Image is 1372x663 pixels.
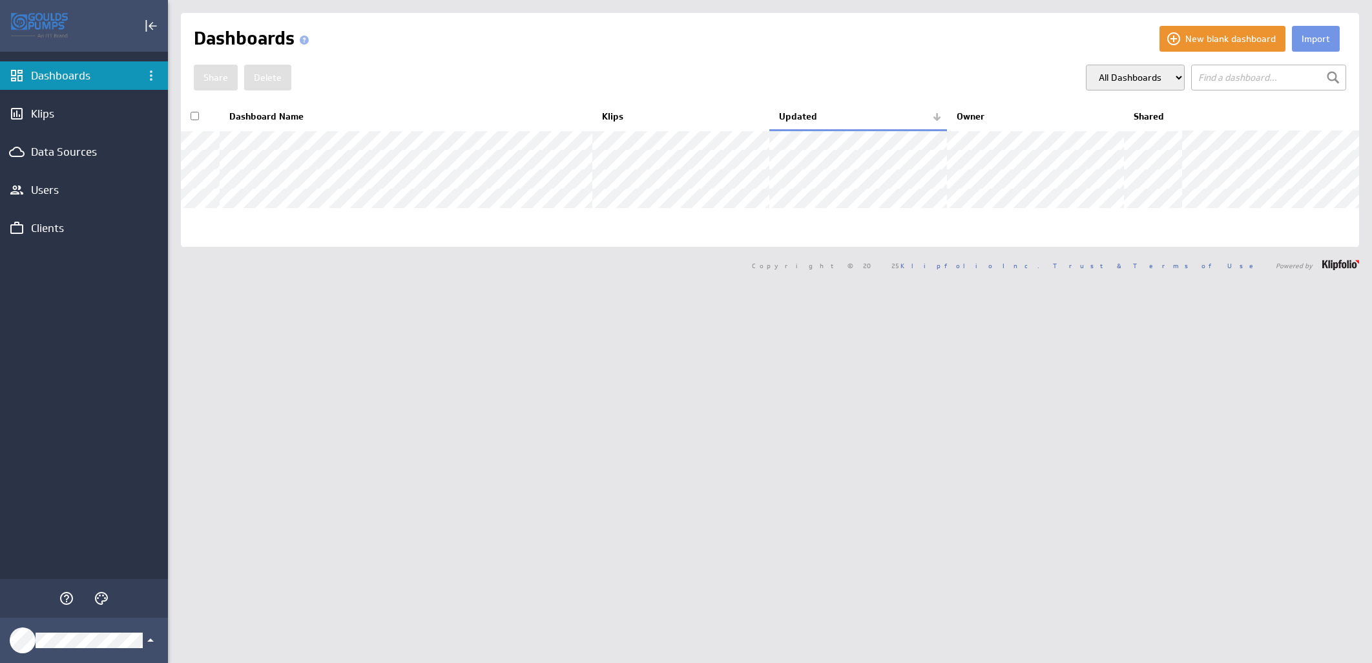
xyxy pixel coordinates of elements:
[220,103,592,131] th: Dashboard Name
[244,65,291,90] button: Delete
[900,261,1039,270] a: Klipfolio Inc.
[31,68,137,83] div: Dashboards
[1124,103,1182,131] th: Shared
[1159,26,1285,52] button: New blank dashboard
[1292,26,1340,52] button: Import
[947,103,1124,131] th: Owner
[31,221,137,235] div: Clients
[11,13,68,39] div: Go to Dashboards
[31,107,137,121] div: Klips
[31,145,137,159] div: Data Sources
[94,591,109,606] svg: Themes
[769,103,946,131] th: Updated
[1322,260,1359,270] img: logo-footer.png
[1276,262,1313,269] span: Powered by
[140,15,162,37] div: Collapse
[592,103,769,131] th: Klips
[194,26,314,52] h1: Dashboards
[11,13,68,39] img: Klipfolio logo
[1191,65,1346,90] input: Find a dashboard...
[56,587,78,609] div: Help
[752,262,1039,269] span: Copyright © 2025
[140,65,162,87] div: Dashboard menu
[194,65,238,90] button: Share
[31,183,137,197] div: Users
[90,587,112,609] div: Themes
[1053,261,1262,270] a: Trust & Terms of Use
